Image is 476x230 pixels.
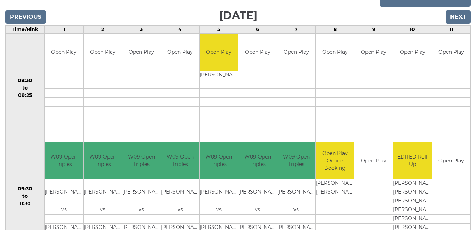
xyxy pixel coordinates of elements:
td: W09 Open Triples [161,142,199,179]
td: Open Play [393,34,431,71]
td: [PERSON_NAME] [316,179,354,188]
td: Open Play [122,34,161,71]
td: Open Play [432,142,470,179]
td: Open Play [45,34,83,71]
td: [PERSON_NAME] [393,197,431,206]
td: 6 [238,26,277,34]
td: 08:30 to 09:25 [6,34,45,142]
td: Open Play Online Booking [316,142,354,179]
td: vs [122,206,161,215]
td: [PERSON_NAME] [161,188,199,197]
td: vs [200,206,238,215]
td: 3 [122,26,161,34]
td: 5 [200,26,238,34]
td: vs [84,206,122,215]
td: [PERSON_NAME] [84,188,122,197]
td: Open Play [354,34,393,71]
td: Open Play [200,34,238,71]
td: W09 Open Triples [84,142,122,179]
td: Open Play [238,34,276,71]
td: W09 Open Triples [200,142,238,179]
td: [PERSON_NAME] [393,215,431,224]
td: 1 [45,26,83,34]
td: W09 Open Triples [277,142,315,179]
td: W09 Open Triples [45,142,83,179]
td: [PERSON_NAME] [316,188,354,197]
td: [PERSON_NAME] [393,206,431,215]
td: 2 [83,26,122,34]
td: 10 [393,26,432,34]
td: Open Play [84,34,122,71]
td: [PERSON_NAME] [393,188,431,197]
td: [PERSON_NAME] [393,179,431,188]
td: W09 Open Triples [238,142,276,179]
td: Open Play [316,34,354,71]
td: Open Play [432,34,470,71]
td: [PERSON_NAME] [200,188,238,197]
input: Next [446,10,471,24]
td: [PERSON_NAME] [277,188,315,197]
td: [PERSON_NAME] [200,71,238,80]
td: Open Play [161,34,199,71]
td: W09 Open Triples [122,142,161,179]
td: 4 [161,26,200,34]
td: 7 [277,26,315,34]
td: Open Play [354,142,393,179]
td: Time/Rink [6,26,45,34]
td: [PERSON_NAME] [45,188,83,197]
td: EDITED Roll Up [393,142,431,179]
td: 8 [315,26,354,34]
td: 9 [354,26,393,34]
td: 11 [432,26,470,34]
td: vs [238,206,276,215]
td: vs [161,206,199,215]
td: [PERSON_NAME] [122,188,161,197]
td: Open Play [277,34,315,71]
td: vs [277,206,315,215]
td: [PERSON_NAME] [238,188,276,197]
input: Previous [5,10,46,24]
td: vs [45,206,83,215]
